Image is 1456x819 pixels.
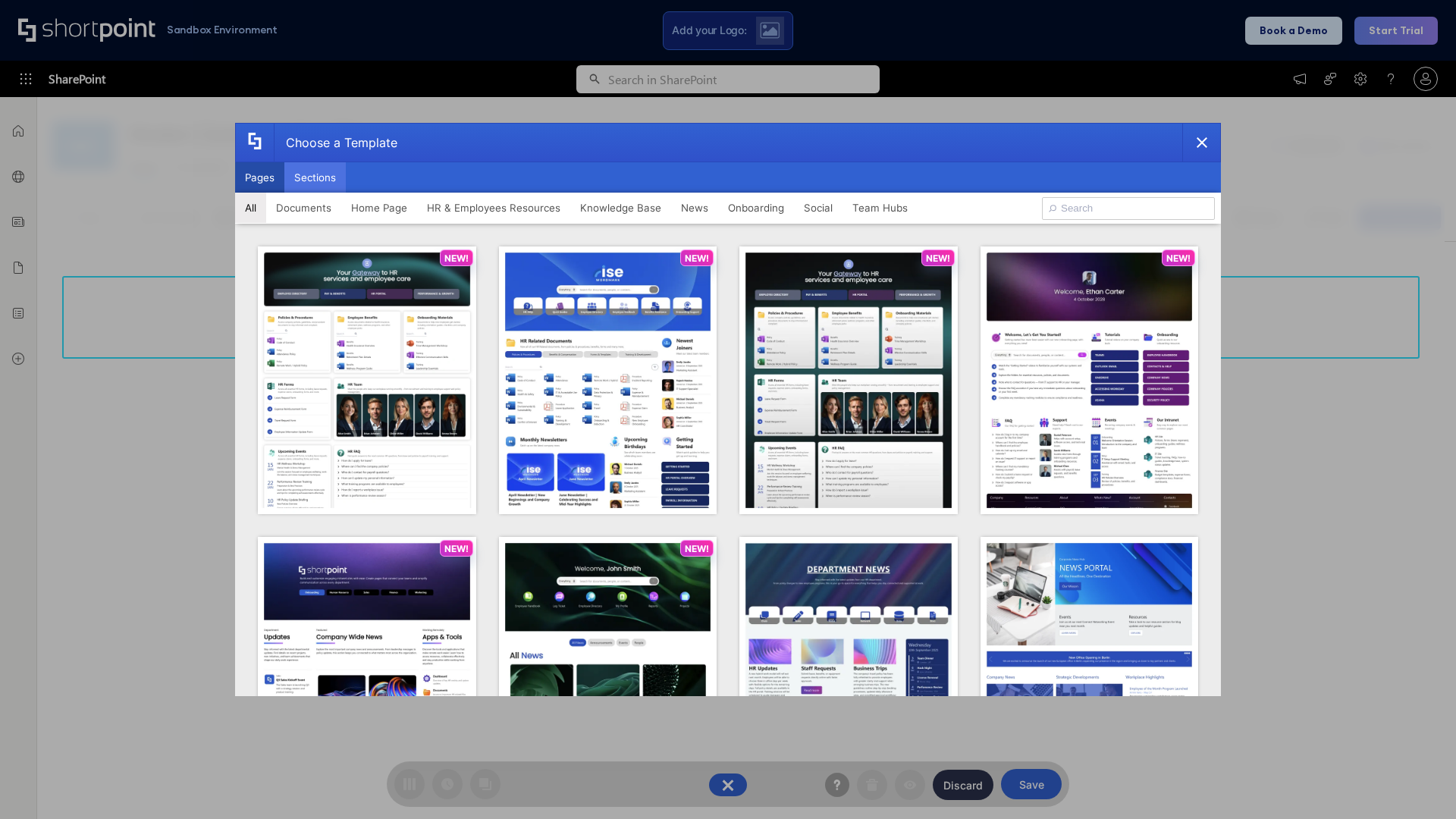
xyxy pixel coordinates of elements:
iframe: Chat Widget [1380,746,1456,819]
button: Knowledge Base [570,193,671,223]
p: NEW! [926,253,950,264]
p: NEW! [1166,253,1191,264]
button: Home Page [341,193,417,223]
p: NEW! [444,543,469,554]
input: Search [1042,197,1215,220]
button: Onboarding [718,193,794,223]
button: HR & Employees Resources [417,193,570,223]
button: Sections [284,162,346,193]
p: NEW! [685,253,709,264]
button: News [671,193,718,223]
button: Team Hubs [843,193,918,223]
button: All [235,193,266,223]
p: NEW! [685,543,709,554]
div: template selector [235,123,1221,696]
button: Documents [266,193,341,223]
button: Social [794,193,843,223]
p: NEW! [444,253,469,264]
button: Pages [235,162,284,193]
div: Choose a Template [274,124,397,162]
